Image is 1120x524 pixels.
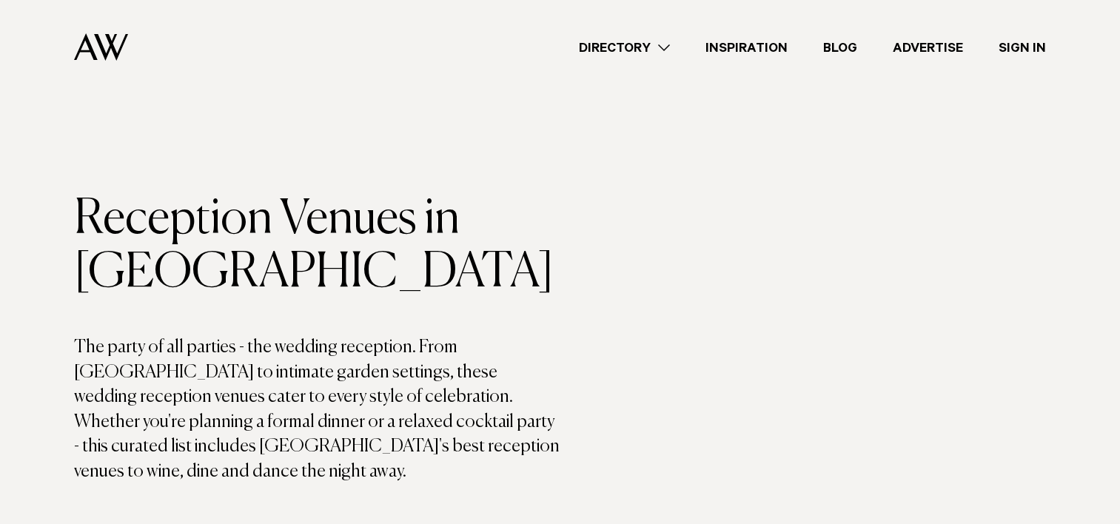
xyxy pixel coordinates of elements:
[805,38,875,58] a: Blog
[688,38,805,58] a: Inspiration
[561,38,688,58] a: Directory
[74,193,560,300] h1: Reception Venues in [GEOGRAPHIC_DATA]
[74,335,560,485] p: The party of all parties - the wedding reception. From [GEOGRAPHIC_DATA] to intimate garden setti...
[981,38,1064,58] a: Sign In
[875,38,981,58] a: Advertise
[74,33,128,61] img: Auckland Weddings Logo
